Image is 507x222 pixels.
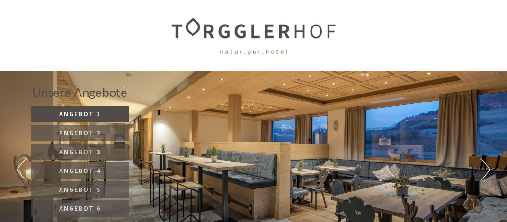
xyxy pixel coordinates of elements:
span: Angebot 4 [59,166,101,175]
div: Unsere Angebote [31,84,129,101]
span: Angebot 5 [59,185,101,194]
span: Angebot 2 [59,128,101,137]
span: Angebot 3 [59,147,101,156]
span: Angebot 6 [59,204,101,213]
span: Angebot 1 [59,110,101,118]
button: Previous [17,158,27,181]
button: Next [480,158,490,181]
